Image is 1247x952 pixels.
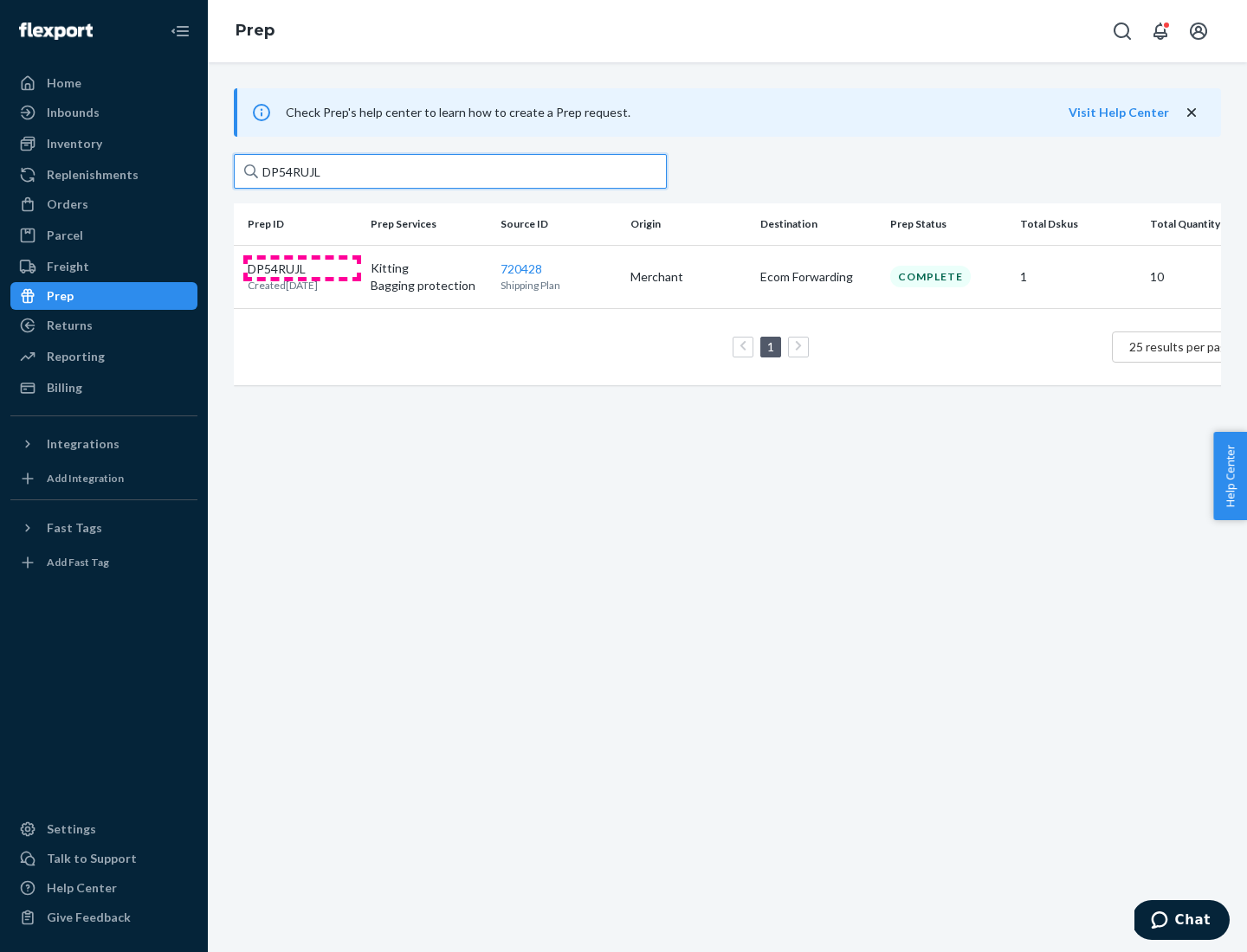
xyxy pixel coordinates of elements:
th: Destination [753,203,883,245]
th: Prep ID [234,203,364,245]
a: Inventory [10,130,197,158]
th: Origin [623,203,753,245]
a: Returns [10,312,197,339]
a: Prep [10,282,197,310]
p: Merchant [630,268,746,286]
button: Give Feedback [10,904,197,931]
button: Integrations [10,430,197,458]
a: 720428 [501,261,542,276]
a: Prep [236,21,275,40]
a: Inbounds [10,99,197,126]
a: Parcel [10,222,197,249]
div: Reporting [47,348,105,365]
iframe: Opens a widget where you can chat to one of our agents [1134,900,1230,943]
div: Add Fast Tag [47,555,109,569]
input: Search prep jobs [234,154,667,189]
button: Visit Help Center [1069,104,1169,121]
div: Home [47,74,81,92]
p: Bagging protection [371,277,487,294]
a: Home [10,69,197,97]
div: Give Feedback [47,909,131,926]
div: Billing [47,379,82,396]
p: DP54RUJL [248,261,318,278]
button: Open Search Box [1105,14,1140,48]
div: Complete [890,266,971,287]
span: Check Prep's help center to learn how to create a Prep request. [286,105,630,119]
a: Add Fast Tag [10,549,197,576]
div: Integrations [47,435,120,453]
button: Fast Tags [10,514,197,542]
div: Returns [47,317,93,334]
button: Open account menu [1181,14,1216,48]
th: Prep Status [883,203,1013,245]
p: Kitting [371,260,487,277]
a: Billing [10,374,197,402]
div: Freight [47,258,89,275]
div: Talk to Support [47,850,137,867]
div: Parcel [47,227,83,244]
button: close [1183,104,1200,122]
a: Settings [10,815,197,843]
th: Total Dskus [1013,203,1143,245]
button: Close Navigation [163,14,197,48]
img: Flexport logo [19,23,93,40]
p: Ecom Forwarding [760,268,876,286]
span: 25 results per page [1129,339,1234,354]
a: Freight [10,253,197,280]
th: Source ID [494,203,623,245]
a: Add Integration [10,465,197,492]
div: Add Integration [47,471,124,486]
a: Reporting [10,343,197,370]
button: Help Center [1213,432,1247,520]
button: Open notifications [1143,14,1178,48]
button: Talk to Support [10,845,197,872]
a: Page 1 is your current page [764,339,778,354]
p: Shipping Plan [501,278,617,293]
p: 1 [1020,268,1136,286]
div: Inbounds [47,104,100,121]
p: Created [DATE] [248,278,318,293]
a: Help Center [10,874,197,902]
div: Settings [47,820,96,838]
div: Prep [47,287,74,305]
ol: breadcrumbs [222,6,288,56]
div: Inventory [47,135,102,152]
div: Fast Tags [47,519,102,537]
div: Orders [47,196,88,213]
div: Replenishments [47,166,139,183]
div: Help Center [47,879,117,897]
a: Orders [10,190,197,218]
th: Prep Services [364,203,494,245]
a: Replenishments [10,161,197,189]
